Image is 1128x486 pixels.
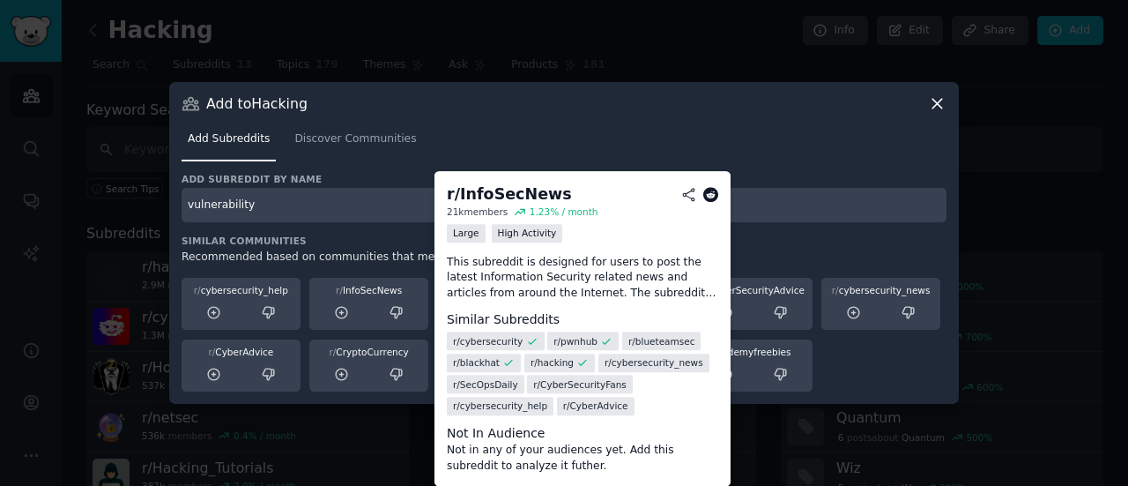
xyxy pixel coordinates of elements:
div: 21k members [447,206,508,218]
div: r/ InfoSecNews [447,183,572,206]
span: r/ cybersecurity [453,335,523,348]
div: CyberAdvice [188,346,294,358]
span: Discover Communities [294,131,416,147]
div: InfoSecNews [315,284,422,296]
a: Discover Communities [288,125,422,161]
span: r/ [832,285,839,295]
a: Add Subreddits [182,125,276,161]
div: 1.23 % / month [530,206,598,218]
span: r/ SecOpsDaily [453,378,518,391]
span: Add Subreddits [188,131,270,147]
input: Enter subreddit name and press enter [182,188,946,222]
div: Large [447,224,486,243]
div: udemyfreebies [700,346,806,358]
dt: Not In Audience [447,424,718,443]
span: r/ hacking [531,356,574,369]
span: r/ CyberSecurityFans [533,378,627,391]
h3: Add subreddit by name [182,173,946,185]
div: cybersecurity_news [827,284,934,296]
span: r/ [336,285,343,295]
span: r/ blueteamsec [628,335,695,348]
div: High Activity [492,224,563,243]
span: r/ CyberAdvice [563,400,628,412]
div: cybersecurity_help [188,284,294,296]
span: r/ pwnhub [553,335,597,348]
span: r/ [330,347,337,357]
div: CyberSecurityAdvice [700,284,806,296]
span: r/ [208,347,215,357]
p: This subreddit is designed for users to post the latest Information Security related news and art... [447,255,718,302]
h3: Similar Communities [182,235,946,247]
span: r/ blackhat [453,356,500,369]
span: r/ cybersecurity_news [605,356,703,369]
div: Recommended based on communities that members of your audience also participate in. [182,250,946,265]
h3: Add to Hacking [206,94,308,113]
dt: Similar Subreddits [447,310,718,329]
span: r/ [194,285,201,295]
div: CryptoCurrency [315,346,422,358]
span: r/ cybersecurity_help [453,400,547,412]
dd: Not in any of your audiences yet. Add this subreddit to analyze it futher. [447,443,718,474]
